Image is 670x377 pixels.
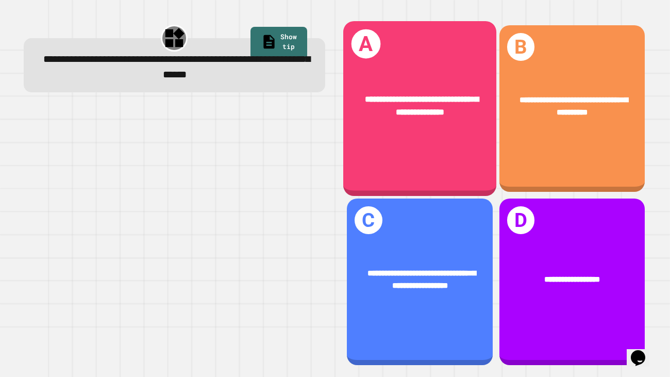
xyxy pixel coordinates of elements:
iframe: chat widget [627,336,660,367]
h1: B [507,33,535,61]
h1: A [351,29,381,59]
h1: C [355,206,382,234]
h1: D [507,206,535,234]
a: Show tip [250,27,307,60]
